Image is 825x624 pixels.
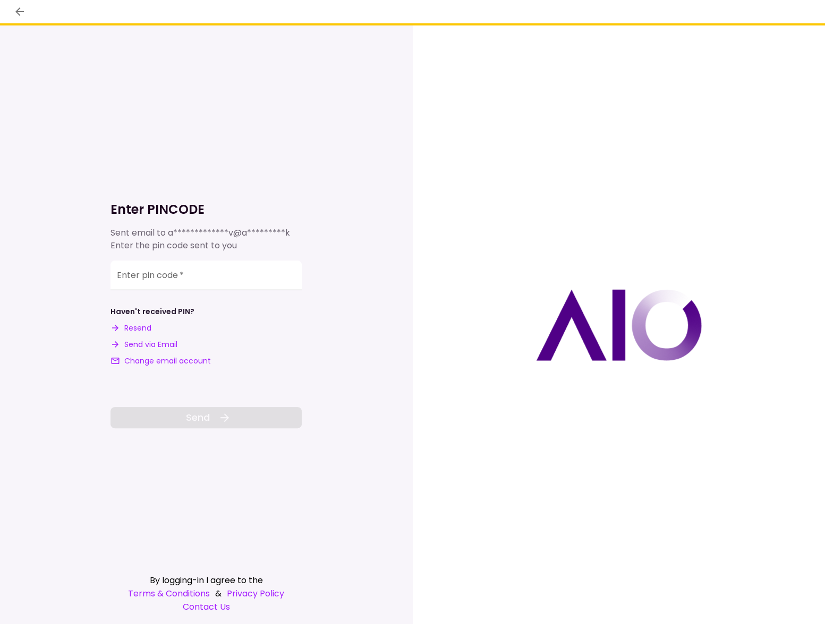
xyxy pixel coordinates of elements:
img: AIO logo [536,289,702,361]
button: Change email account [110,356,211,367]
button: Send [110,407,302,428]
h1: Enter PINCODE [110,201,302,218]
a: Privacy Policy [227,587,284,600]
button: Resend [110,323,151,334]
button: Send via Email [110,339,177,350]
div: & [110,587,302,600]
span: Send [186,410,210,424]
button: back [11,3,29,21]
div: By logging-in I agree to the [110,574,302,587]
a: Terms & Conditions [128,587,210,600]
div: Sent email to Enter the pin code sent to you [110,227,302,252]
a: Contact Us [110,600,302,613]
div: Haven't received PIN? [110,306,194,317]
